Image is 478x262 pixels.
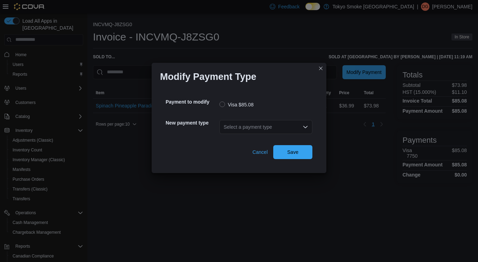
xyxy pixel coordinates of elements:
[317,64,325,73] button: Closes this modal window
[252,149,268,156] span: Cancel
[166,95,218,109] h5: Payment to modify
[166,116,218,130] h5: New payment type
[160,71,256,82] h1: Modify Payment Type
[249,145,270,159] button: Cancel
[303,124,308,130] button: Open list of options
[287,149,298,156] span: Save
[219,100,254,109] label: Visa $85.08
[273,145,312,159] button: Save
